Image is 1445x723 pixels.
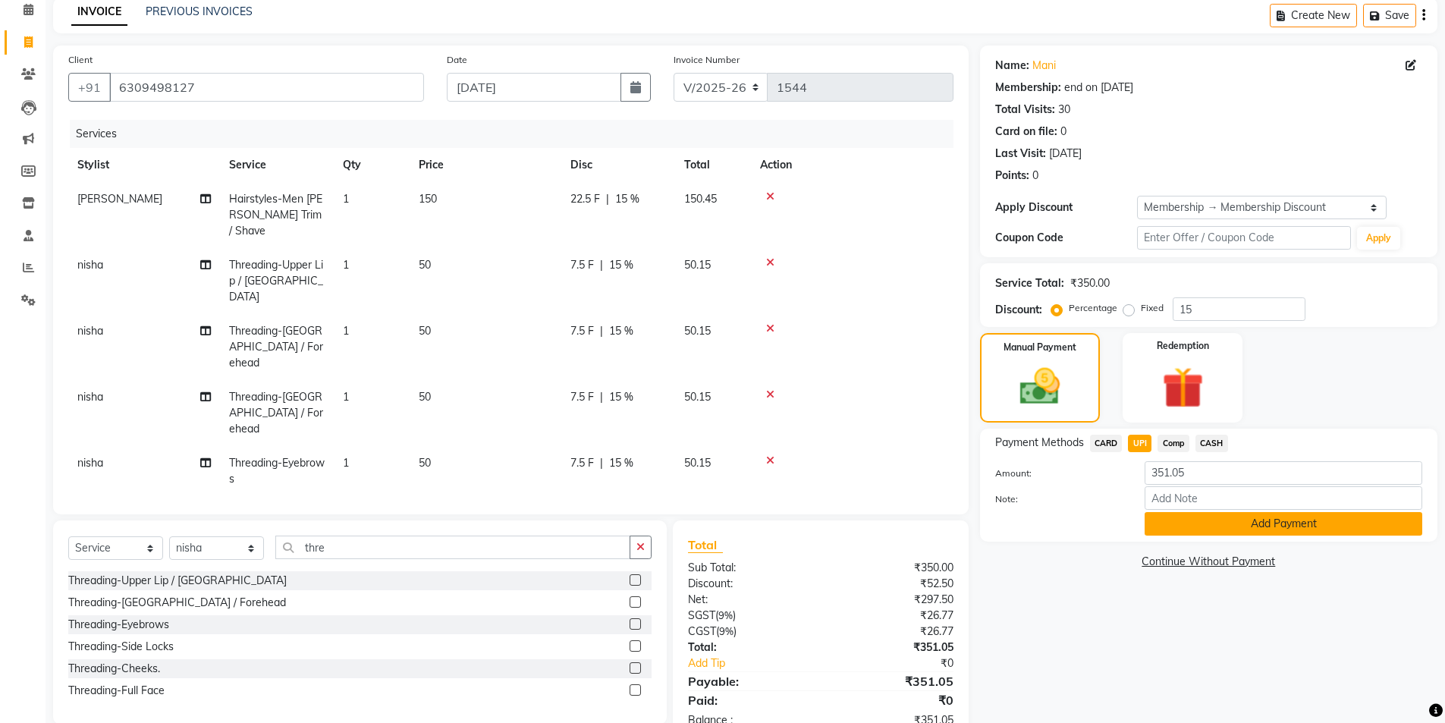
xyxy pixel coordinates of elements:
div: Net: [677,592,821,608]
div: ₹351.05 [821,640,965,655]
span: nisha [77,258,103,272]
span: Threading-Eyebrows [229,456,325,486]
span: 1 [343,390,349,404]
span: 7.5 F [570,323,594,339]
div: Threading-Eyebrows [68,617,169,633]
div: Coupon Code [995,230,1138,246]
span: | [600,323,603,339]
input: Enter Offer / Coupon Code [1137,226,1351,250]
input: Search or Scan [275,536,630,559]
div: ₹52.50 [821,576,965,592]
a: Mani [1032,58,1056,74]
div: 0 [1032,168,1038,184]
span: | [600,455,603,471]
div: Discount: [995,302,1042,318]
div: ( ) [677,608,821,624]
div: ₹350.00 [1070,275,1110,291]
div: Paid: [677,691,821,709]
span: 50.15 [684,258,711,272]
input: Amount [1145,461,1422,485]
span: 1 [343,192,349,206]
span: 7.5 F [570,389,594,405]
button: Save [1363,4,1416,27]
div: ₹0 [821,691,965,709]
span: 50.15 [684,324,711,338]
div: Card on file: [995,124,1057,140]
th: Total [675,148,751,182]
div: ₹350.00 [821,560,965,576]
span: 50 [419,258,431,272]
span: 15 % [609,257,633,273]
label: Manual Payment [1004,341,1076,354]
span: UPI [1128,435,1151,452]
th: Disc [561,148,675,182]
span: 15 % [615,191,639,207]
span: 1 [343,456,349,470]
label: Redemption [1157,339,1209,353]
span: 1 [343,324,349,338]
span: Threading-[GEOGRAPHIC_DATA] / Forehead [229,390,323,435]
div: Apply Discount [995,200,1138,215]
span: 1 [343,258,349,272]
a: Continue Without Payment [983,554,1434,570]
div: 0 [1060,124,1066,140]
label: Date [447,53,467,67]
div: Services [70,120,965,148]
button: Apply [1357,227,1400,250]
span: 50.15 [684,390,711,404]
div: ₹26.77 [821,608,965,624]
div: 30 [1058,102,1070,118]
a: PREVIOUS INVOICES [146,5,253,18]
span: 50 [419,324,431,338]
img: _gift.svg [1149,362,1217,413]
div: [DATE] [1049,146,1082,162]
div: ₹297.50 [821,592,965,608]
span: [PERSON_NAME] [77,192,162,206]
div: Discount: [677,576,821,592]
span: nisha [77,390,103,404]
span: 15 % [609,323,633,339]
div: ₹351.05 [821,672,965,690]
span: 22.5 F [570,191,600,207]
div: Threading-[GEOGRAPHIC_DATA] / Forehead [68,595,286,611]
span: 15 % [609,455,633,471]
span: SGST [688,608,715,622]
th: Price [410,148,561,182]
th: Stylist [68,148,220,182]
input: Add Note [1145,486,1422,510]
span: 50.15 [684,456,711,470]
span: Hairstyles-Men [PERSON_NAME] Trim / Shave [229,192,322,237]
img: _cash.svg [1007,363,1073,410]
span: Total [688,537,723,553]
th: Action [751,148,953,182]
span: Payment Methods [995,435,1084,451]
div: Threading-Cheeks. [68,661,160,677]
span: 150.45 [684,192,717,206]
span: 150 [419,192,437,206]
label: Fixed [1141,301,1164,315]
div: ( ) [677,624,821,640]
a: Add Tip [677,655,844,671]
div: Payable: [677,672,821,690]
th: Qty [334,148,410,182]
th: Service [220,148,334,182]
span: | [600,389,603,405]
span: | [606,191,609,207]
button: Create New [1270,4,1357,27]
div: Name: [995,58,1029,74]
span: 7.5 F [570,455,594,471]
span: nisha [77,456,103,470]
div: ₹26.77 [821,624,965,640]
span: Threading-[GEOGRAPHIC_DATA] / Forehead [229,324,323,369]
span: 7.5 F [570,257,594,273]
span: Comp [1158,435,1189,452]
div: Points: [995,168,1029,184]
span: CASH [1195,435,1228,452]
div: Threading-Upper Lip / [GEOGRAPHIC_DATA] [68,573,287,589]
label: Invoice Number [674,53,740,67]
div: Threading-Full Face [68,683,165,699]
span: 9% [718,609,733,621]
div: ₹0 [845,655,965,671]
span: | [600,257,603,273]
div: Sub Total: [677,560,821,576]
